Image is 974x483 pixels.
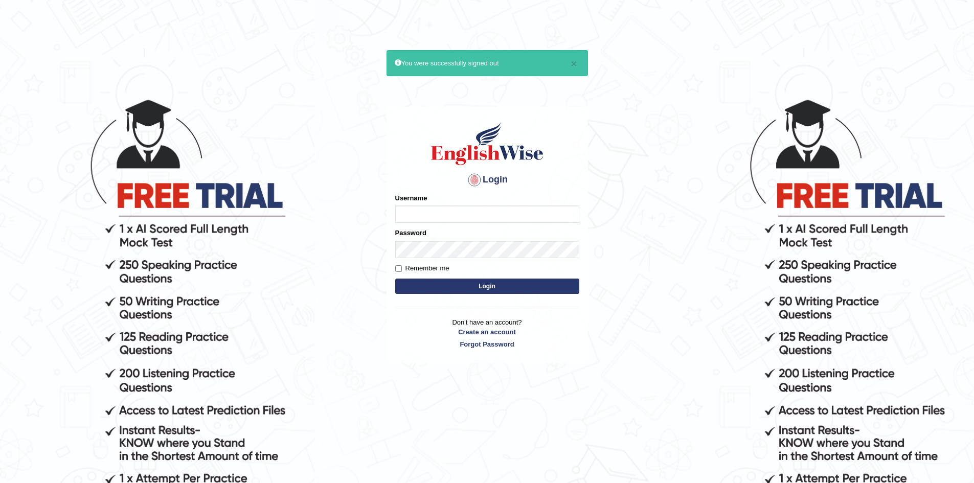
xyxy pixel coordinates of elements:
[395,228,426,238] label: Password
[571,58,577,69] button: ×
[395,263,449,273] label: Remember me
[395,327,579,337] a: Create an account
[387,50,588,76] div: You were successfully signed out
[395,339,579,349] a: Forgot Password
[395,317,579,349] p: Don't have an account?
[395,279,579,294] button: Login
[429,121,546,167] img: Logo of English Wise sign in for intelligent practice with AI
[395,193,427,203] label: Username
[395,265,402,272] input: Remember me
[395,172,579,188] h4: Login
